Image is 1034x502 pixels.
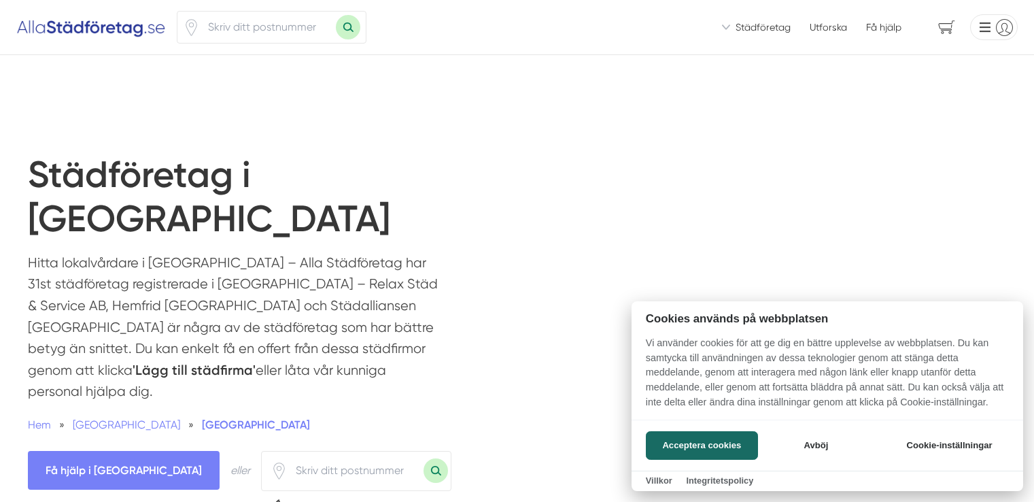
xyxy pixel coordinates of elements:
p: Vi använder cookies för att ge dig en bättre upplevelse av webbplatsen. Du kan samtycka till anvä... [632,336,1023,419]
button: Acceptera cookies [646,431,758,460]
a: Villkor [646,475,672,486]
button: Avböj [762,431,870,460]
a: Integritetspolicy [686,475,753,486]
button: Cookie-inställningar [890,431,1009,460]
h2: Cookies används på webbplatsen [632,312,1023,325]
